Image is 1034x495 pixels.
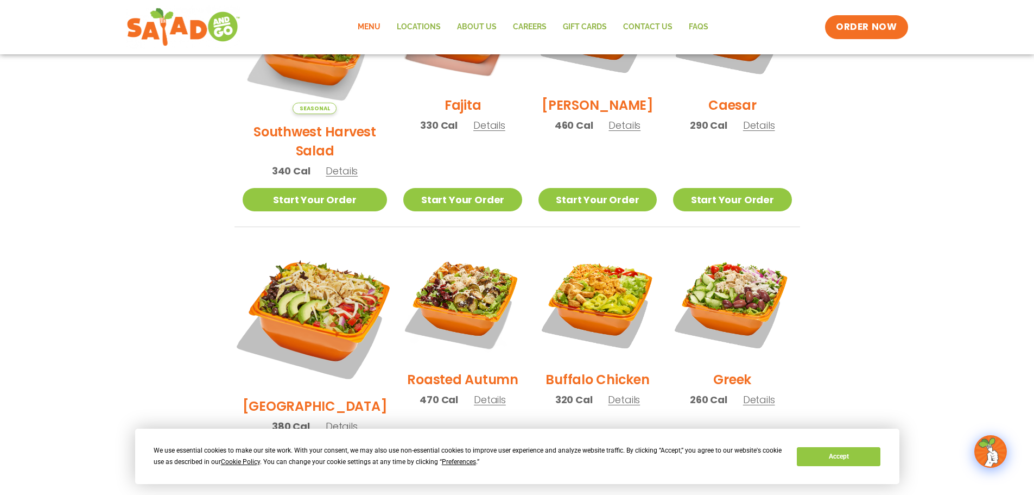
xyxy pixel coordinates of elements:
[608,393,640,406] span: Details
[473,118,505,132] span: Details
[608,118,640,132] span: Details
[545,370,649,389] h2: Buffalo Chicken
[407,370,518,389] h2: Roasted Autumn
[975,436,1006,467] img: wpChatIcon
[825,15,908,39] a: ORDER NOW
[615,15,681,40] a: Contact Us
[538,188,657,211] a: Start Your Order
[389,15,449,40] a: Locations
[555,392,593,407] span: 320 Cal
[243,397,388,416] h2: [GEOGRAPHIC_DATA]
[272,164,310,178] span: 340 Cal
[154,445,784,468] div: We use essential cookies to make our site work. With your consent, we may also use non-essential ...
[555,118,593,133] span: 460 Cal
[230,231,399,401] img: Product photo for BBQ Ranch Salad
[505,15,555,40] a: Careers
[681,15,716,40] a: FAQs
[797,447,880,466] button: Accept
[673,188,791,211] a: Start Your Order
[403,188,522,211] a: Start Your Order
[708,96,757,115] h2: Caesar
[690,118,727,133] span: 290 Cal
[126,5,241,49] img: new-SAG-logo-768×292
[420,118,458,133] span: 330 Cal
[350,15,716,40] nav: Menu
[442,458,476,466] span: Preferences
[555,15,615,40] a: GIFT CARDS
[243,188,388,211] a: Start Your Order
[449,15,505,40] a: About Us
[713,370,751,389] h2: Greek
[403,243,522,362] img: Product photo for Roasted Autumn Salad
[326,164,358,178] span: Details
[272,419,310,434] span: 380 Cal
[221,458,260,466] span: Cookie Policy
[445,96,481,115] h2: Fajita
[743,393,775,406] span: Details
[673,243,791,362] img: Product photo for Greek Salad
[135,429,899,484] div: Cookie Consent Prompt
[243,122,388,160] h2: Southwest Harvest Salad
[743,118,775,132] span: Details
[293,103,337,114] span: Seasonal
[420,392,458,407] span: 470 Cal
[538,243,657,362] img: Product photo for Buffalo Chicken Salad
[836,21,897,34] span: ORDER NOW
[542,96,654,115] h2: [PERSON_NAME]
[690,392,727,407] span: 260 Cal
[474,393,506,406] span: Details
[326,419,358,433] span: Details
[350,15,389,40] a: Menu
